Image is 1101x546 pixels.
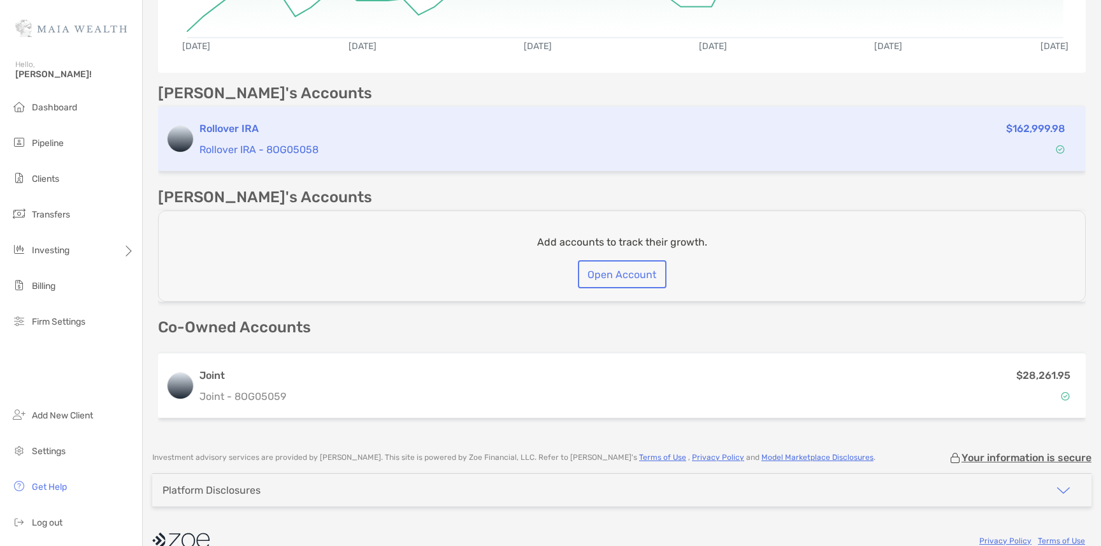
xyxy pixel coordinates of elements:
[168,126,193,152] img: logo account
[158,189,372,205] p: [PERSON_NAME]'s Accounts
[1016,367,1070,383] p: $28,261.95
[1038,536,1085,545] a: Terms of Use
[32,209,70,220] span: Transfers
[537,234,707,250] p: Add accounts to track their growth.
[32,517,62,528] span: Log out
[1061,392,1070,401] img: Account Status icon
[32,102,77,113] span: Dashboard
[11,514,27,529] img: logout icon
[32,281,55,291] span: Billing
[699,41,727,52] text: [DATE]
[32,173,59,184] span: Clients
[692,453,744,462] a: Privacy Policy
[168,373,193,399] img: logo account
[979,536,1032,545] a: Privacy Policy
[1056,145,1065,154] img: Account Status icon
[11,313,27,328] img: firm-settings icon
[11,478,27,494] img: get-help icon
[32,446,66,457] span: Settings
[199,142,826,158] p: Rollover IRA - 8OG05058
[32,410,93,421] span: Add New Client
[182,41,210,52] text: [DATE]
[1056,483,1071,498] img: icon arrow
[1040,41,1069,52] text: [DATE]
[15,5,127,51] img: Zoe Logo
[199,388,286,404] p: Joint - 8OG05059
[152,453,875,462] p: Investment advisory services are provided by [PERSON_NAME] . This site is powered by Zoe Financia...
[1006,121,1065,136] p: $162,999.98
[32,316,85,327] span: Firm Settings
[11,135,27,150] img: pipeline icon
[158,320,1086,336] p: Co-Owned Accounts
[32,245,69,256] span: Investing
[11,242,27,257] img: investing icon
[11,99,27,114] img: dashboard icon
[874,41,902,52] text: [DATE]
[32,482,67,492] span: Get Help
[32,138,64,149] span: Pipeline
[11,407,27,422] img: add_new_client icon
[761,453,874,462] a: Model Marketplace Disclosures
[961,452,1091,464] p: Your information is secure
[158,85,372,101] p: [PERSON_NAME]'s Accounts
[524,41,552,52] text: [DATE]
[11,206,27,221] img: transfers icon
[15,69,134,80] span: [PERSON_NAME]!
[162,484,261,496] div: Platform Disclosures
[349,41,377,52] text: [DATE]
[639,453,686,462] a: Terms of Use
[11,443,27,458] img: settings icon
[199,121,826,136] h3: Rollover IRA
[578,260,666,288] button: Open Account
[11,277,27,293] img: billing icon
[199,368,286,383] h3: Joint
[11,170,27,186] img: clients icon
